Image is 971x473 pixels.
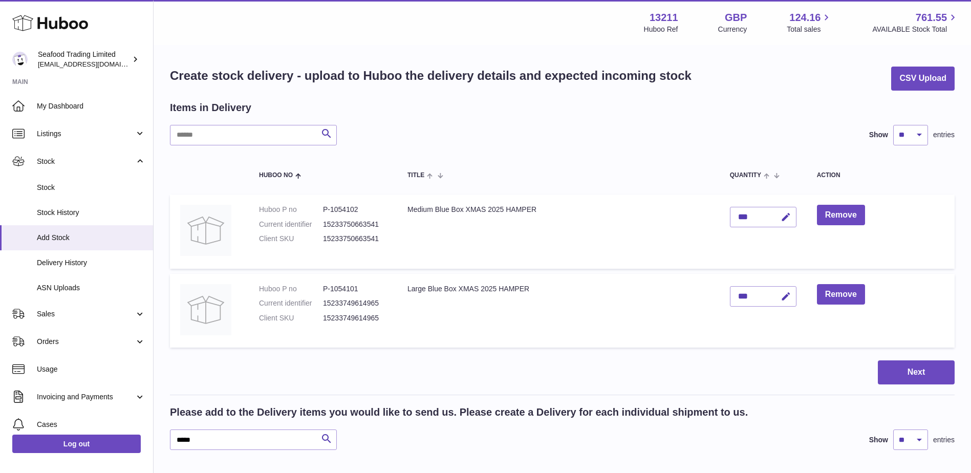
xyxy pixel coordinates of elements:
[869,130,888,140] label: Show
[37,208,145,218] span: Stock History
[397,274,720,348] td: Large Blue Box XMAS 2025 HAMPER
[872,11,959,34] a: 761.55 AVAILABLE Stock Total
[37,364,145,374] span: Usage
[933,435,955,445] span: entries
[323,284,387,294] dd: P-1054101
[397,195,720,269] td: Medium Blue Box XMAS 2025 HAMPER
[730,172,761,179] span: Quantity
[259,313,323,323] dt: Client SKU
[12,52,28,67] img: online@rickstein.com
[891,67,955,91] button: CSV Upload
[37,183,145,192] span: Stock
[407,172,424,179] span: Title
[259,284,323,294] dt: Huboo P no
[817,172,944,179] div: Action
[817,205,865,226] button: Remove
[37,233,145,243] span: Add Stock
[259,172,293,179] span: Huboo no
[37,129,135,139] span: Listings
[872,25,959,34] span: AVAILABLE Stock Total
[37,101,145,111] span: My Dashboard
[259,205,323,214] dt: Huboo P no
[37,258,145,268] span: Delivery History
[644,25,678,34] div: Huboo Ref
[933,130,955,140] span: entries
[650,11,678,25] strong: 13211
[787,11,832,34] a: 124.16 Total sales
[323,220,387,229] dd: 15233750663541
[259,234,323,244] dt: Client SKU
[323,313,387,323] dd: 15233749614965
[170,101,251,115] h2: Items in Delivery
[12,435,141,453] a: Log out
[817,284,865,305] button: Remove
[869,435,888,445] label: Show
[38,60,150,68] span: [EMAIL_ADDRESS][DOMAIN_NAME]
[37,337,135,347] span: Orders
[180,284,231,335] img: Large Blue Box XMAS 2025 HAMPER
[878,360,955,384] button: Next
[725,11,747,25] strong: GBP
[323,298,387,308] dd: 15233749614965
[170,68,692,84] h1: Create stock delivery - upload to Huboo the delivery details and expected incoming stock
[37,392,135,402] span: Invoicing and Payments
[180,205,231,256] img: Medium Blue Box XMAS 2025 HAMPER
[323,234,387,244] dd: 15233750663541
[259,220,323,229] dt: Current identifier
[718,25,747,34] div: Currency
[323,205,387,214] dd: P-1054102
[37,420,145,429] span: Cases
[37,309,135,319] span: Sales
[787,25,832,34] span: Total sales
[37,283,145,293] span: ASN Uploads
[37,157,135,166] span: Stock
[170,405,748,419] h2: Please add to the Delivery items you would like to send us. Please create a Delivery for each ind...
[916,11,947,25] span: 761.55
[38,50,130,69] div: Seafood Trading Limited
[259,298,323,308] dt: Current identifier
[789,11,821,25] span: 124.16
